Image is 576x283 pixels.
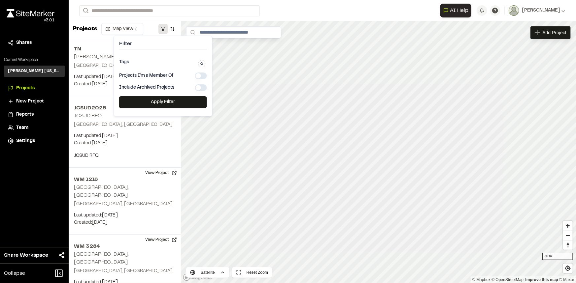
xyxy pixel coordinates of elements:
button: Reset bearing to north [563,240,573,250]
h2: [GEOGRAPHIC_DATA], [GEOGRAPHIC_DATA] [74,252,128,265]
button: Apply Filter [119,96,207,108]
p: JCSUD RFQ [74,152,176,159]
h2: [GEOGRAPHIC_DATA], [GEOGRAPHIC_DATA] [74,185,128,198]
p: [GEOGRAPHIC_DATA], [GEOGRAPHIC_DATA] [74,268,176,275]
span: Shares [16,39,32,46]
h2: JCSUD RFQ [74,114,102,118]
span: [PERSON_NAME] [522,7,560,14]
h2: JCSUD2025 [74,104,176,112]
span: Add Project [543,29,566,36]
button: [PERSON_NAME] [509,5,565,16]
canvas: Map [181,21,576,283]
h2: TN [74,45,176,53]
p: Created: [DATE] [74,81,176,88]
a: Shares [8,39,61,46]
h2: [PERSON_NAME] [74,55,117,59]
a: Reports [8,111,61,118]
div: Open AI Assistant [440,4,474,17]
span: Projects [16,85,35,92]
a: Team [8,124,61,131]
img: User [509,5,519,16]
h2: WM 1216 [74,176,176,184]
h2: WM 3284 [74,242,176,250]
p: [GEOGRAPHIC_DATA], [GEOGRAPHIC_DATA] [74,201,176,208]
span: Collapse [4,269,25,277]
p: [GEOGRAPHIC_DATA], [GEOGRAPHIC_DATA] [74,121,176,128]
h4: Filter [119,41,207,49]
span: Settings [16,137,35,145]
label: Include Archived Projects [119,85,174,90]
a: Mapbox [472,277,491,282]
button: Search [79,5,91,16]
p: Current Workspace [4,57,65,63]
span: Reports [16,111,34,118]
img: rebrand.png [7,9,54,17]
div: Oh geez...please don't... [7,17,54,23]
a: Mapbox logo [183,273,212,281]
button: View Project [141,235,181,245]
button: Zoom in [563,221,573,231]
a: OpenStreetMap [492,277,524,282]
span: AI Help [450,7,468,14]
p: Projects [73,25,97,34]
span: Team [16,124,28,131]
button: Zoom out [563,231,573,240]
a: Settings [8,137,61,145]
a: Map feedback [525,277,558,282]
label: Projects I'm a Member Of [119,73,173,78]
button: Satellite [186,267,229,278]
span: Share Workspace [4,251,48,259]
a: Projects [8,85,61,92]
h3: [PERSON_NAME] [US_STATE] [8,68,61,74]
p: Last updated: [DATE] [74,212,176,219]
p: Last updated: [DATE] [74,73,176,81]
p: [GEOGRAPHIC_DATA], [GEOGRAPHIC_DATA] [74,62,176,70]
button: Reset Zoom [232,267,272,278]
p: Created: [DATE] [74,219,176,226]
span: Reset bearing to north [563,241,573,250]
a: Maxar [559,277,574,282]
button: Open AI Assistant [440,4,471,17]
button: Edit Tags [198,60,206,67]
p: Created: [DATE] [74,140,176,147]
a: New Project [8,98,61,105]
label: Tags [119,60,129,65]
button: View Project [141,168,181,178]
p: Last updated: [DATE] [74,132,176,140]
span: New Project [16,98,44,105]
button: Find my location [563,264,573,273]
div: 30 mi [542,253,573,260]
